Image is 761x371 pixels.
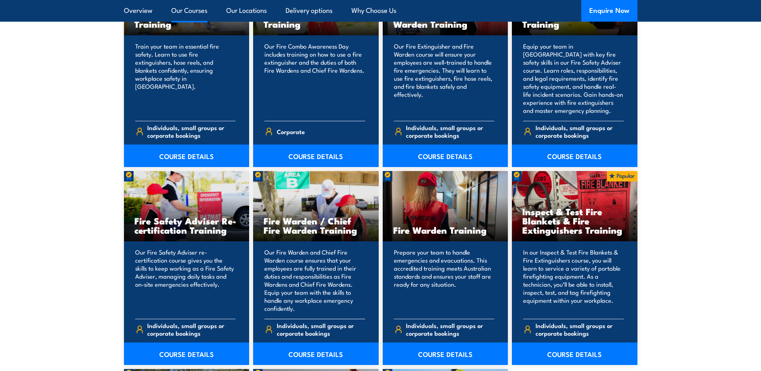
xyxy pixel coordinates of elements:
a: COURSE DETAILS [383,145,508,167]
p: Our Fire Combo Awareness Day includes training on how to use a fire extinguisher and the duties o... [264,42,365,114]
span: Individuals, small groups or corporate bookings [147,322,235,337]
p: Our Fire Extinguisher and Fire Warden course will ensure your employees are well-trained to handl... [394,42,495,114]
span: Individuals, small groups or corporate bookings [406,124,494,139]
p: Train your team in essential fire safety. Learn to use fire extinguishers, hose reels, and blanke... [135,42,236,114]
span: Individuals, small groups or corporate bookings [147,124,235,139]
p: Equip your team in [GEOGRAPHIC_DATA] with key fire safety skills in our Fire Safety Adviser cours... [523,42,624,114]
a: COURSE DETAILS [512,145,637,167]
h3: Fire Warden / Chief Fire Warden Training [264,216,368,234]
p: Our Fire Warden and Chief Fire Warden course ensures that your employees are fully trained in the... [264,248,365,312]
a: COURSE DETAILS [124,145,250,167]
a: COURSE DETAILS [124,342,250,365]
a: COURSE DETAILS [512,342,637,365]
h3: Fire Safety Adviser Re-certification Training [134,216,239,234]
p: In our Inspect & Test Fire Blankets & Fire Extinguishers course, you will learn to service a vari... [523,248,624,312]
span: Individuals, small groups or corporate bookings [536,124,624,139]
h3: Inspect & Test Fire Blankets & Fire Extinguishers Training [522,207,627,234]
span: Individuals, small groups or corporate bookings [536,322,624,337]
a: COURSE DETAILS [253,145,379,167]
p: Prepare your team to handle emergencies and evacuations. This accredited training meets Australia... [394,248,495,312]
a: COURSE DETAILS [383,342,508,365]
span: Individuals, small groups or corporate bookings [406,322,494,337]
h3: Fire Extinguisher Training [134,10,239,29]
h3: Fire Extinguisher / Fire Warden Training [393,10,498,29]
h3: Fire Safety Adviser Training [522,10,627,29]
h3: Fire Warden Training [393,225,498,234]
span: Corporate [277,125,305,138]
span: Individuals, small groups or corporate bookings [277,322,365,337]
p: Our Fire Safety Adviser re-certification course gives you the skills to keep working as a Fire Sa... [135,248,236,312]
a: COURSE DETAILS [253,342,379,365]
